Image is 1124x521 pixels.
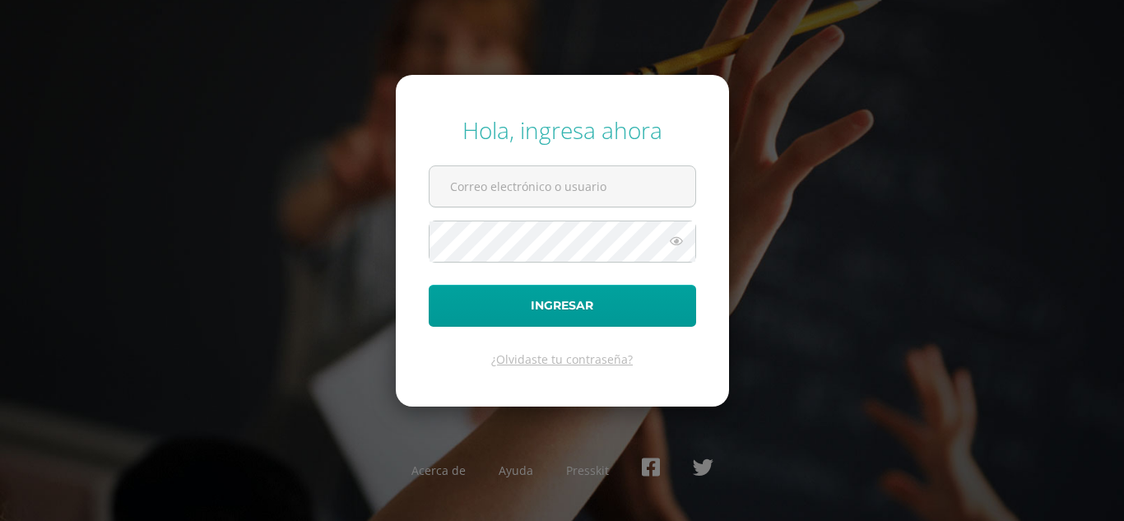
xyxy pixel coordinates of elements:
[499,463,533,478] a: Ayuda
[429,285,696,327] button: Ingresar
[411,463,466,478] a: Acerca de
[430,166,695,207] input: Correo electrónico o usuario
[491,351,633,367] a: ¿Olvidaste tu contraseña?
[566,463,609,478] a: Presskit
[429,114,696,146] div: Hola, ingresa ahora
